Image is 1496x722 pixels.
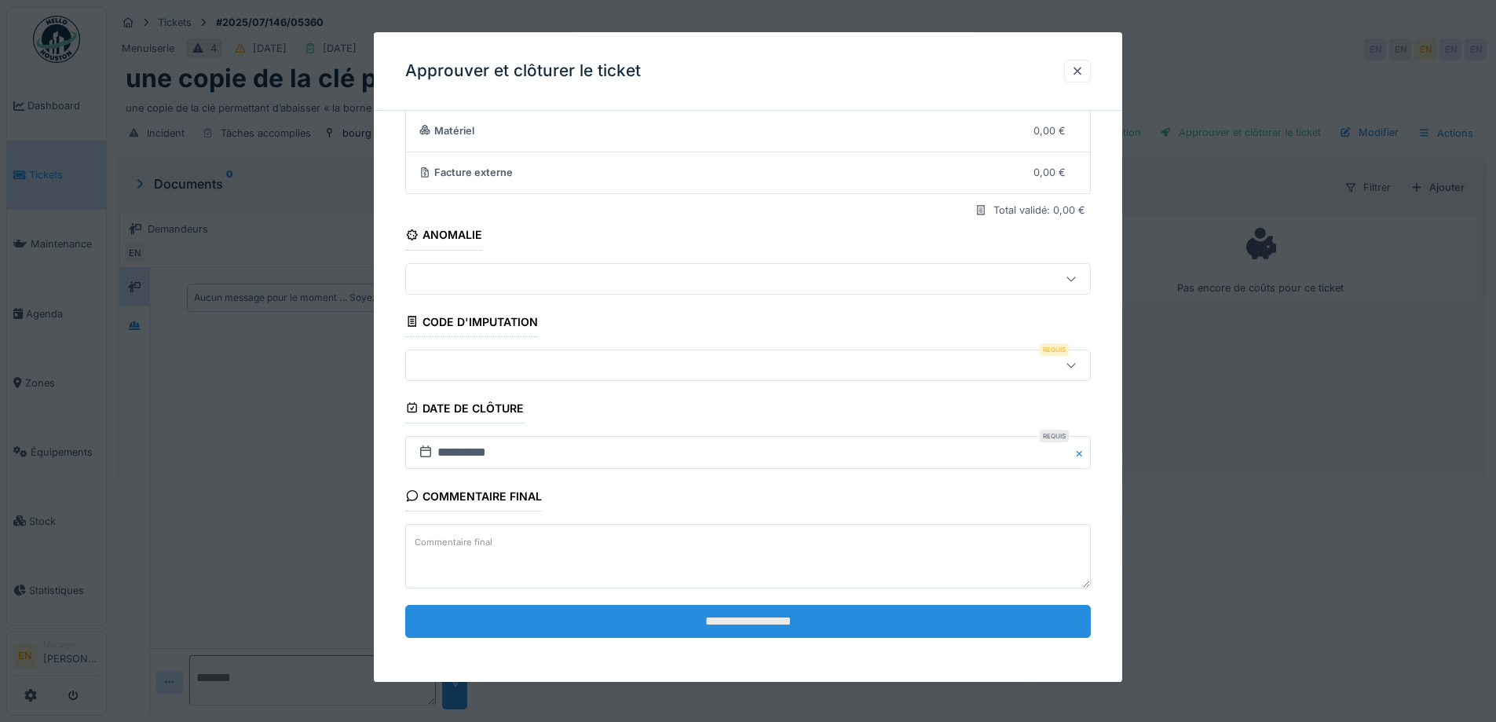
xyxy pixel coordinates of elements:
[412,116,1084,145] summary: Matériel0,00 €
[1040,343,1069,356] div: Requis
[1074,436,1091,469] button: Close
[405,61,641,81] h3: Approuver et clôturer le ticket
[412,159,1084,188] summary: Facture externe0,00 €
[405,310,538,337] div: Code d'imputation
[405,224,482,251] div: Anomalie
[1040,430,1069,442] div: Requis
[419,123,1022,138] div: Matériel
[405,485,542,511] div: Commentaire final
[1033,123,1066,138] div: 0,00 €
[419,166,1022,181] div: Facture externe
[993,203,1085,218] div: Total validé: 0,00 €
[1033,166,1066,181] div: 0,00 €
[411,533,496,552] label: Commentaire final
[405,397,524,423] div: Date de clôture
